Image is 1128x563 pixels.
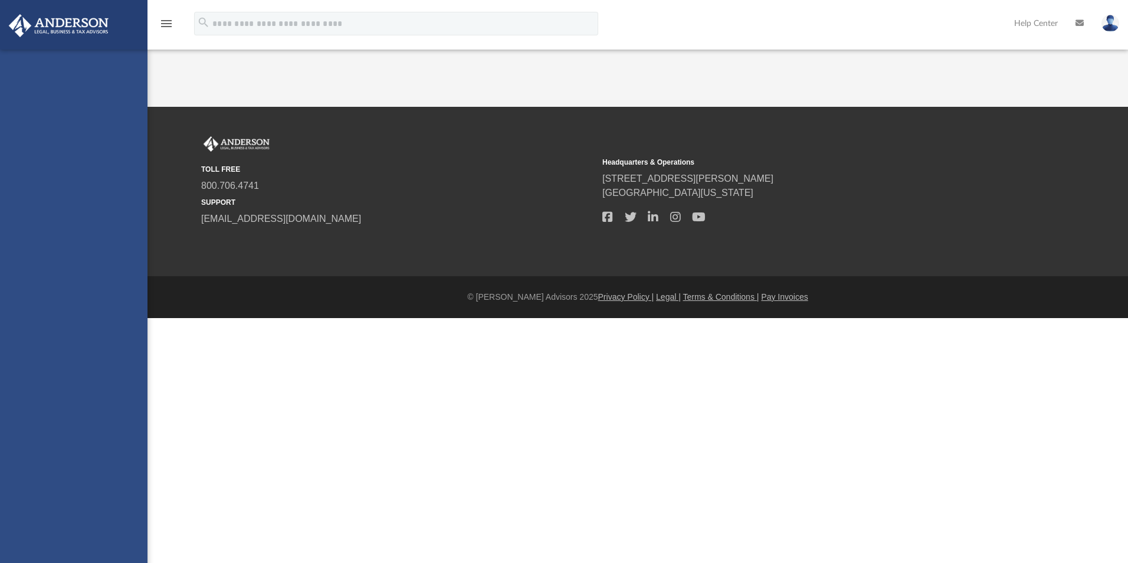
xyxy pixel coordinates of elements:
a: Terms & Conditions | [683,292,759,302]
img: User Pic [1101,15,1119,32]
small: TOLL FREE [201,164,594,175]
a: Legal | [656,292,681,302]
i: search [197,16,210,29]
small: SUPPORT [201,197,594,208]
a: menu [159,22,173,31]
a: [STREET_ADDRESS][PERSON_NAME] [602,174,773,184]
a: 800.706.4741 [201,181,259,191]
img: Anderson Advisors Platinum Portal [201,136,272,152]
small: Headquarters & Operations [602,157,995,168]
a: Pay Invoices [761,292,808,302]
img: Anderson Advisors Platinum Portal [5,14,112,37]
i: menu [159,17,173,31]
a: Privacy Policy | [598,292,654,302]
div: © [PERSON_NAME] Advisors 2025 [147,291,1128,303]
a: [GEOGRAPHIC_DATA][US_STATE] [602,188,753,198]
a: [EMAIL_ADDRESS][DOMAIN_NAME] [201,214,361,224]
